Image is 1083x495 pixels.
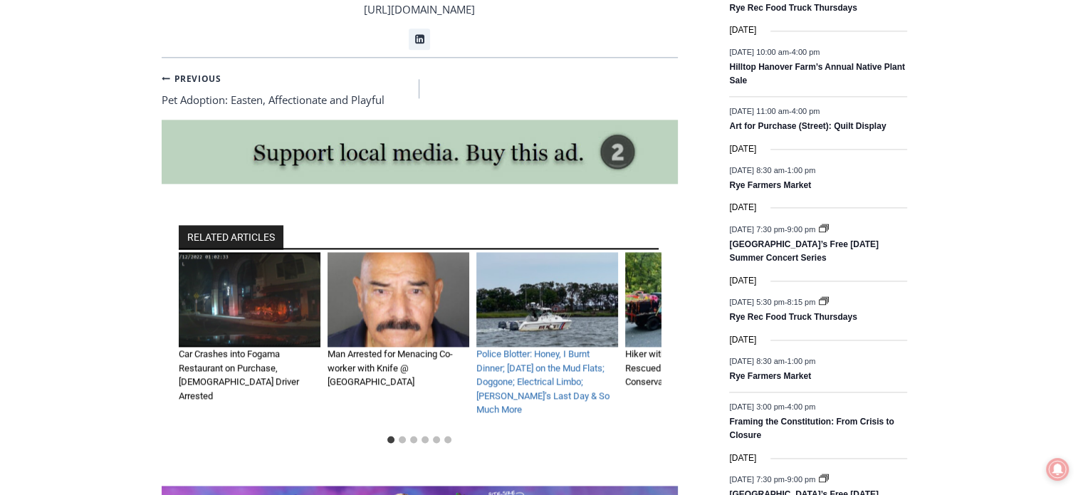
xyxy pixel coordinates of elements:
[166,120,172,135] div: 6
[11,143,182,176] h4: [PERSON_NAME] Read Sanctuary Fall Fest: [DATE]
[729,47,820,56] time: -
[792,107,820,115] span: 4:00 pm
[444,436,451,443] button: Go to slide 6
[787,475,815,484] span: 9:00 pm
[476,348,609,415] a: Police Blotter: Honey, I Burnt Dinner; [DATE] on the Mud Flats; Doggone; Electrical Limbo; [PERSO...
[328,252,469,427] div: 2 of 6
[179,252,320,427] div: 1 of 6
[729,165,784,174] span: [DATE] 8:30 am
[729,201,756,214] time: [DATE]
[4,147,140,201] span: Open Tues. - Sun. [PHONE_NUMBER]
[729,298,817,306] time: -
[179,252,320,347] img: (PHOTO: A 19-year-old Port Chester man was arrested on Saturday, March 12th after a Rye PD pursui...
[360,1,673,138] div: "The first chef I interviewed talked about coming to [GEOGRAPHIC_DATA] from [GEOGRAPHIC_DATA] in ...
[729,371,811,382] a: Rye Farmers Market
[729,402,784,411] span: [DATE] 3:00 pm
[729,452,756,465] time: [DATE]
[625,252,767,427] div: 4 of 6
[625,252,767,347] img: (PHOTO: A hiker with a severe head injury was rescued from the Marshlands Conservancy in Rye, NY ...
[729,402,815,411] time: -
[162,69,678,109] nav: Posts
[729,107,820,115] time: -
[729,298,784,306] span: [DATE] 5:30 pm
[372,142,660,174] span: Intern @ [DOMAIN_NAME]
[729,180,811,192] a: Rye Farmers Market
[625,348,767,387] a: Hiker with Severe [MEDICAL_DATA] Rescued from Marshlands Conservancy
[328,348,453,387] a: Man Arrested for Menacing Co-worker with Knife @ [GEOGRAPHIC_DATA]
[729,357,784,365] span: [DATE] 8:30 am
[729,24,756,37] time: [DATE]
[387,436,394,443] button: Go to slide 1
[146,89,202,170] div: Located at [STREET_ADDRESS][PERSON_NAME]
[787,224,815,233] span: 9:00 pm
[149,120,155,135] div: 1
[159,120,162,135] div: /
[1,143,143,177] a: Open Tues. - Sun. [PHONE_NUMBER]
[729,107,789,115] span: [DATE] 11:00 am
[729,224,784,233] span: [DATE] 7:30 pm
[476,252,618,347] img: Rye PD Police Boat PB1
[162,120,678,184] img: support local media, buy this ad
[410,436,417,443] button: Go to slide 3
[787,357,815,365] span: 1:00 pm
[729,333,756,347] time: [DATE]
[729,121,886,132] a: Art for Purchase (Street): Quilt Display
[729,417,894,442] a: Framing the Constitution: From Crisis to Closure
[729,239,879,264] a: [GEOGRAPHIC_DATA]’s Free [DATE] Summer Concert Series
[729,357,815,365] time: -
[1,142,206,177] a: [PERSON_NAME] Read Sanctuary Fall Fest: [DATE]
[729,312,857,323] a: Rye Rec Food Truck Thursdays
[1,1,142,142] img: s_800_29ca6ca9-f6cc-433c-a631-14f6620ca39b.jpeg
[729,475,784,484] span: [DATE] 7:30 pm
[162,72,221,85] small: Previous
[729,3,857,14] a: Rye Rec Food Truck Thursdays
[179,225,283,249] h2: RELATED ARTICLES
[476,252,618,427] div: 3 of 6
[729,224,817,233] time: -
[422,436,429,443] button: Go to slide 4
[729,165,815,174] time: -
[342,138,690,177] a: Intern @ [DOMAIN_NAME]
[729,274,756,288] time: [DATE]
[787,165,815,174] span: 1:00 pm
[433,436,440,443] button: Go to slide 5
[162,69,420,109] a: PreviousPet Adoption: Easten, Affectionate and Playful
[399,436,406,443] button: Go to slide 2
[787,298,815,306] span: 8:15 pm
[328,252,469,347] img: (PHOTO: Clodomiro Jesus Allain, 71 of Port Chester, was arrested by Rye PD on Tuesday, July 18, 2...
[792,47,820,56] span: 4:00 pm
[179,434,661,445] ul: Select a slide to show
[149,42,199,117] div: Co-sponsored by Westchester County Parks
[729,475,817,484] time: -
[179,348,299,401] a: Car Crashes into Fogama Restaurant on Purchase, [DEMOGRAPHIC_DATA] Driver Arrested
[729,47,789,56] span: [DATE] 10:00 am
[787,402,815,411] span: 4:00 pm
[729,142,756,156] time: [DATE]
[729,62,905,87] a: Hilltop Hanover Farm’s Annual Native Plant Sale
